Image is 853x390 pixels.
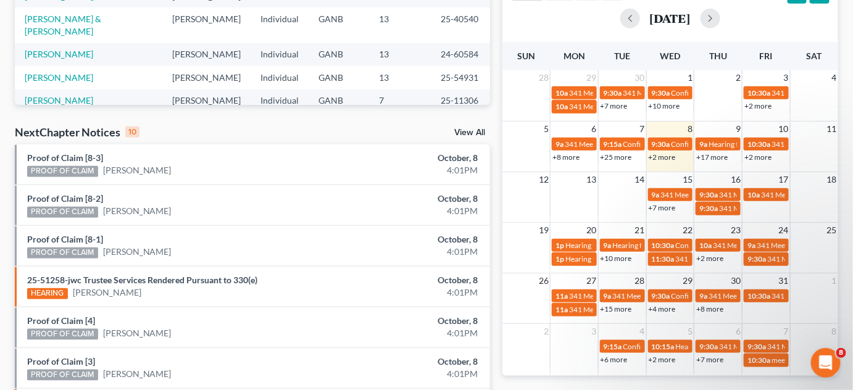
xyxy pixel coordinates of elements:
[369,66,431,89] td: 13
[27,329,98,340] div: PROOF OF CLAIM
[569,102,680,111] span: 341 Meeting for [PERSON_NAME]
[652,254,675,263] span: 11:30a
[251,43,309,66] td: Individual
[565,254,658,263] span: Hearing for Kinshu Finnissee
[778,273,790,288] span: 31
[734,324,742,339] span: 6
[336,152,478,164] div: October, 8
[25,95,93,106] a: [PERSON_NAME]
[552,152,580,162] a: +8 more
[747,88,770,97] span: 10:30a
[27,234,103,244] a: Proof of Claim [8-1]
[676,254,787,263] span: 341 Meeting for [PERSON_NAME]
[831,70,838,85] span: 4
[699,139,707,149] span: 9a
[719,204,830,213] span: 341 Meeting for [PERSON_NAME]
[309,89,369,112] td: GANB
[162,43,251,66] td: [PERSON_NAME]
[709,51,727,61] span: Thu
[807,51,822,61] span: Sat
[676,241,817,250] span: Confirmation Hearing for [PERSON_NAME]
[604,241,612,250] span: 9a
[27,315,95,326] a: Proof of Claim [4]
[162,66,251,89] td: [PERSON_NAME]
[699,190,718,199] span: 9:30a
[251,66,309,89] td: Individual
[601,304,632,313] a: +15 more
[555,254,564,263] span: 1p
[772,355,797,365] span: meeting
[826,122,838,136] span: 11
[649,101,680,110] a: +10 more
[699,342,718,351] span: 9:30a
[591,122,598,136] span: 6
[369,43,431,66] td: 13
[623,139,765,149] span: Confirmation Hearing for [PERSON_NAME]
[719,342,830,351] span: 341 Meeting for [PERSON_NAME]
[681,273,694,288] span: 29
[103,246,172,258] a: [PERSON_NAME]
[676,342,772,351] span: Hearing for [PERSON_NAME]
[699,241,712,250] span: 10a
[831,273,838,288] span: 1
[696,152,728,162] a: +17 more
[569,291,680,301] span: 341 Meeting for [PERSON_NAME]
[686,324,694,339] span: 5
[649,152,676,162] a: +2 more
[251,7,309,43] td: Individual
[699,204,718,213] span: 9:30a
[696,254,723,263] a: +2 more
[569,305,680,314] span: 341 Meeting for [PERSON_NAME]
[672,291,813,301] span: Confirmation Hearing for [PERSON_NAME]
[747,291,770,301] span: 10:30a
[831,324,838,339] span: 8
[734,70,742,85] span: 2
[661,190,772,199] span: 341 Meeting for [PERSON_NAME]
[601,355,628,364] a: +6 more
[719,190,830,199] span: 341 Meeting for [PERSON_NAME]
[517,51,535,61] span: Sun
[27,356,95,367] a: Proof of Claim [3]
[431,66,490,89] td: 25-54931
[709,139,805,149] span: Hearing for [PERSON_NAME]
[73,286,141,299] a: [PERSON_NAME]
[27,207,98,218] div: PROOF OF CLAIM
[431,7,490,43] td: 25-40540
[634,223,646,238] span: 21
[836,348,846,358] span: 8
[431,43,490,66] td: 24-60584
[162,89,251,112] td: [PERSON_NAME]
[747,355,770,365] span: 10:30a
[744,101,772,110] a: +2 more
[652,291,670,301] span: 9:30a
[431,89,490,112] td: 25-11306
[613,291,724,301] span: 341 Meeting for [PERSON_NAME]
[652,190,660,199] span: 9a
[103,205,172,217] a: [PERSON_NAME]
[27,370,98,381] div: PROOF OF CLAIM
[649,355,676,364] a: +2 more
[778,122,790,136] span: 10
[604,88,622,97] span: 9:30a
[336,164,478,176] div: 4:01PM
[27,275,257,285] a: 25-51258-jwc Trustee Services Rendered Pursuant to 330(e)
[634,273,646,288] span: 28
[336,193,478,205] div: October, 8
[747,342,766,351] span: 9:30a
[709,291,820,301] span: 341 Meeting for [PERSON_NAME]
[747,139,770,149] span: 10:30a
[652,342,675,351] span: 10:15a
[103,368,172,380] a: [PERSON_NAME]
[681,172,694,187] span: 15
[713,241,824,250] span: 341 Meeting for [PERSON_NAME]
[730,172,742,187] span: 16
[652,88,670,97] span: 9:30a
[103,164,172,176] a: [PERSON_NAME]
[604,139,622,149] span: 9:15a
[623,342,765,351] span: Confirmation Hearing for [PERSON_NAME]
[538,273,550,288] span: 26
[538,223,550,238] span: 19
[27,247,98,259] div: PROOF OF CLAIM
[650,12,691,25] h2: [DATE]
[309,7,369,43] td: GANB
